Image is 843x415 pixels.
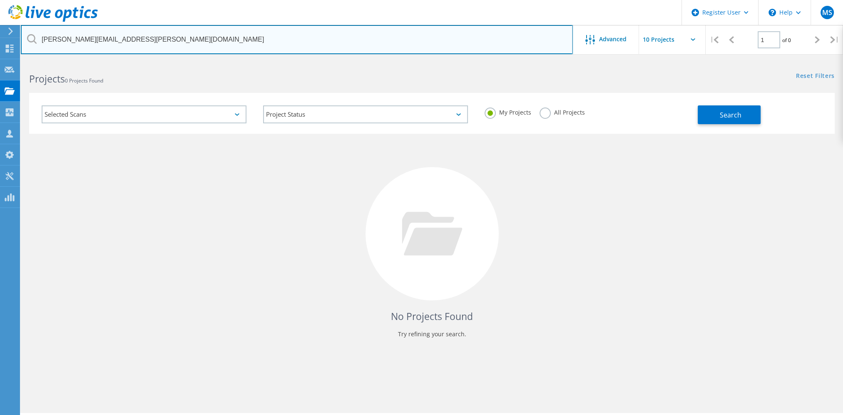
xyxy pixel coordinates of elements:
[37,310,826,323] h4: No Projects Found
[706,25,723,55] div: |
[720,110,741,120] span: Search
[782,37,791,44] span: of 0
[42,105,246,123] div: Selected Scans
[29,72,65,85] b: Projects
[826,25,843,55] div: |
[65,77,103,84] span: 0 Projects Found
[21,25,573,54] input: Search projects by name, owner, ID, company, etc
[485,107,531,115] label: My Projects
[540,107,585,115] label: All Projects
[822,9,832,16] span: MS
[796,73,835,80] a: Reset Filters
[599,36,627,42] span: Advanced
[698,105,761,124] button: Search
[768,9,776,16] svg: \n
[8,17,98,23] a: Live Optics Dashboard
[263,105,468,123] div: Project Status
[37,327,826,341] p: Try refining your search.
